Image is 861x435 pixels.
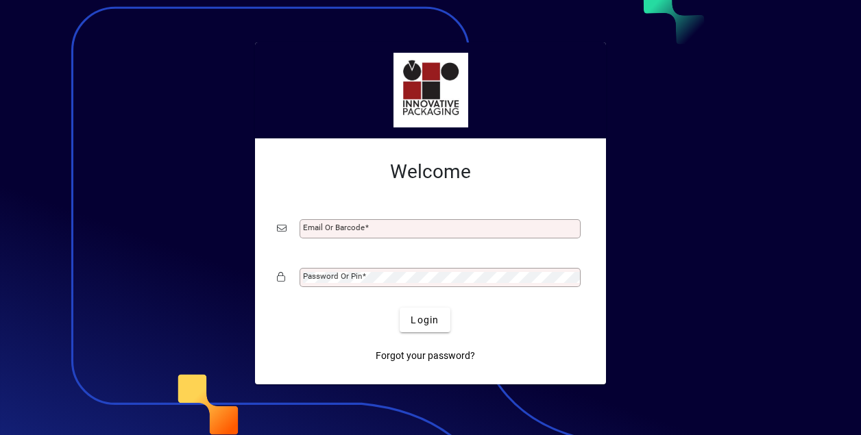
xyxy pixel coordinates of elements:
[411,313,439,327] span: Login
[400,308,450,332] button: Login
[370,343,481,368] a: Forgot your password?
[303,223,365,232] mat-label: Email or Barcode
[303,271,362,281] mat-label: Password or Pin
[277,160,584,184] h2: Welcome
[376,349,475,363] span: Forgot your password?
